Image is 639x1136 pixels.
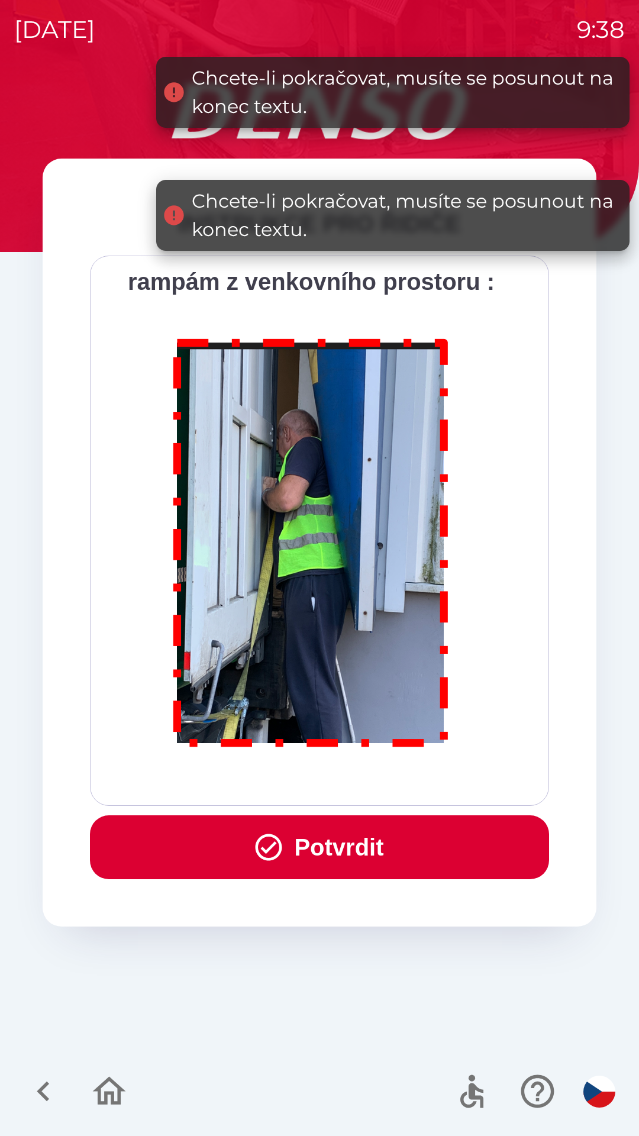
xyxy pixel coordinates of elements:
div: Chcete-li pokračovat, musíte se posunout na konec textu. [192,187,618,244]
p: [DATE] [14,12,95,47]
img: M8MNayrTL6gAAAABJRU5ErkJggg== [160,323,463,758]
img: cs flag [583,1076,615,1108]
div: Chcete-li pokračovat, musíte se posunout na konec textu. [192,64,618,121]
div: INSTRUKCE PRO ŘIDIČE [90,206,549,241]
img: Logo [43,83,596,140]
p: 9:38 [577,12,625,47]
button: Potvrdit [90,815,549,879]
